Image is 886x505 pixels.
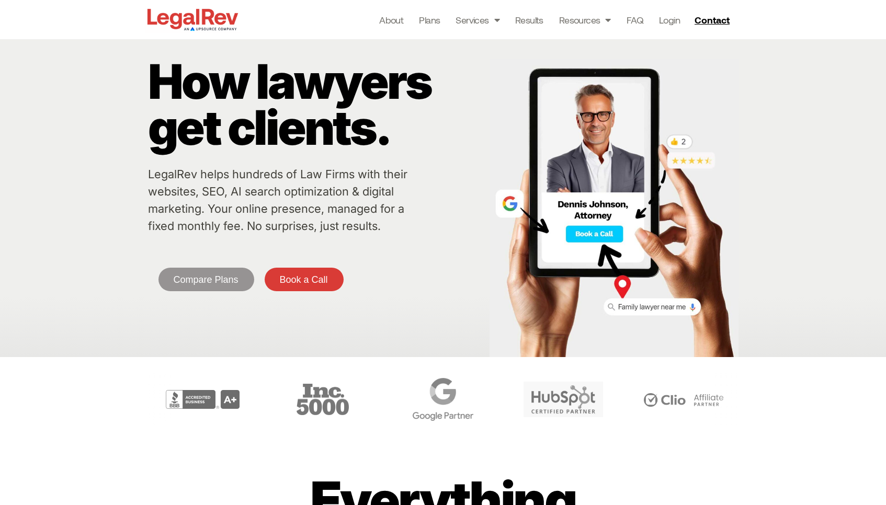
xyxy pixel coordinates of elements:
[695,15,730,25] span: Contact
[280,275,328,284] span: Book a Call
[379,13,680,27] nav: Menu
[419,13,440,27] a: Plans
[385,373,501,426] div: 4 / 6
[174,275,238,284] span: Compare Plans
[145,373,260,426] div: 2 / 6
[515,13,543,27] a: Results
[265,373,380,426] div: 3 / 6
[506,373,621,426] div: 5 / 6
[659,13,680,27] a: Login
[456,13,499,27] a: Services
[379,13,403,27] a: About
[559,13,611,27] a: Resources
[145,373,741,426] div: Carousel
[158,268,254,291] a: Compare Plans
[626,373,741,426] div: 6 / 6
[690,12,736,28] a: Contact
[265,268,344,291] a: Book a Call
[627,13,643,27] a: FAQ
[148,59,485,151] p: How lawyers get clients.
[148,167,407,233] a: LegalRev helps hundreds of Law Firms with their websites, SEO, AI search optimization & digital m...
